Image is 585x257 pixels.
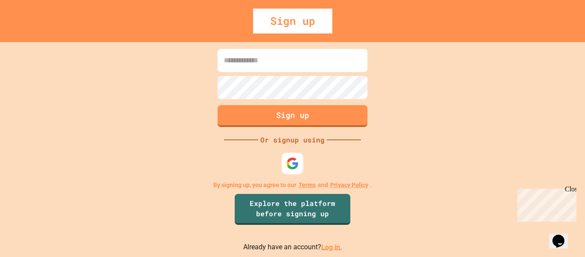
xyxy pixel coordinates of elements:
img: google-icon.svg [286,157,299,170]
a: Log in. [321,243,342,251]
div: Sign up [253,9,332,33]
p: By signing up, you agree to our and . [213,181,372,190]
p: Already have an account? [243,242,342,253]
a: Explore the platform before signing up [235,194,350,225]
button: Sign up [218,105,367,127]
a: Privacy Policy [330,181,368,190]
div: Chat with us now!Close [3,3,59,54]
a: Terms [298,181,316,190]
iframe: chat widget [549,223,576,248]
iframe: chat widget [514,185,576,222]
div: Or signup using [258,135,327,145]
